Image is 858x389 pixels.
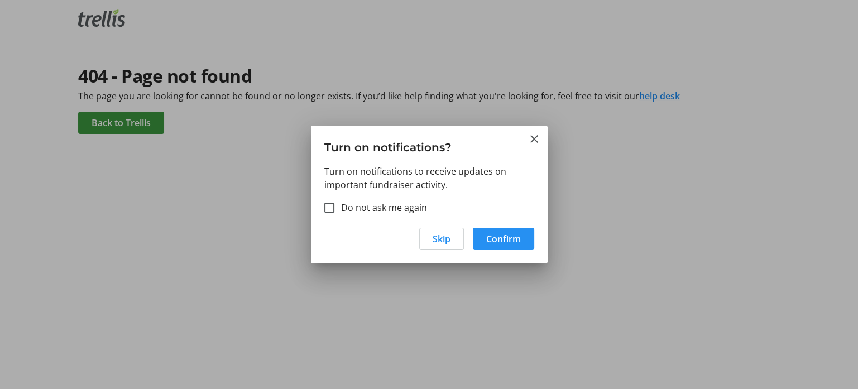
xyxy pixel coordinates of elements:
button: Skip [419,228,464,250]
span: Skip [433,232,450,246]
p: Turn on notifications to receive updates on important fundraiser activity. [324,165,534,191]
label: Do not ask me again [334,201,427,214]
h3: Turn on notifications? [311,126,548,164]
button: Close [528,132,541,146]
button: Confirm [473,228,534,250]
span: Confirm [486,232,521,246]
